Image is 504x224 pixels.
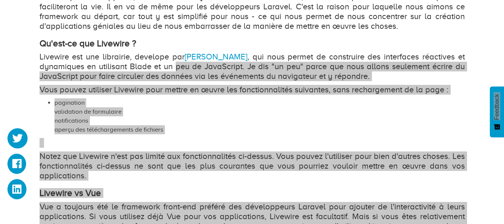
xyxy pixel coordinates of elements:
[494,94,500,120] span: Feedback
[40,85,465,95] p: Vous pouvez utiliser Livewire pour mettre en œuvre les fonctionnalités suivantes, sans rechargeme...
[467,187,495,215] iframe: Drift Widget Chat Controller
[40,52,465,81] p: Livewire est une librairie, develope par , qui nous permet de construire des interfaces réactives...
[185,52,247,61] a: [PERSON_NAME]
[40,188,101,198] strong: Livewire vs Vue
[350,109,500,191] iframe: Drift Widget Chat Window
[40,39,136,48] strong: Qu'est-ce que Livewire ?
[40,151,465,181] p: Notez que Livewire n'est pas limité aux fonctionnalités ci-dessus. Vous pouvez l'utiliser pour bi...
[54,98,465,134] li: pagination validation de formulaire notifications aperçu des téléchargements de fichiers
[490,86,504,137] button: Feedback - Afficher l’enquête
